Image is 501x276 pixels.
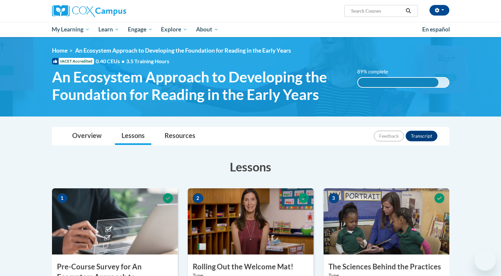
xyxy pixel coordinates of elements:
button: Transcript [406,131,437,141]
span: • [122,58,125,64]
span: 3.5 Training Hours [126,58,169,64]
a: Home [52,47,68,54]
span: An Ecosystem Approach to Developing the Foundation for Reading in the Early Years [75,47,291,54]
span: Engage [128,25,153,33]
input: Search Courses [350,7,403,15]
a: My Learning [48,22,94,37]
h3: Rolling Out the Welcome Mat! [188,262,314,272]
iframe: Button to launch messaging window [475,250,496,271]
img: Course Image [324,188,449,254]
span: 1 [57,193,68,203]
button: Account Settings [429,5,449,16]
a: En español [418,23,454,36]
span: 3 [328,193,339,203]
button: Search [403,7,413,15]
span: My Learning [52,25,90,33]
a: Overview [66,127,108,145]
span: En español [422,26,450,33]
a: Explore [157,22,192,37]
span: About [196,25,219,33]
span: Explore [161,25,187,33]
a: Cox Campus [52,5,178,17]
span: 0.40 CEUs [96,58,126,65]
img: Course Image [188,188,314,254]
span: IACET Accredited [52,58,94,65]
div: 89% complete [358,78,438,87]
img: Course Image [52,188,178,254]
button: Feedback [374,131,404,141]
h3: Lessons [52,159,449,175]
h3: The Sciences Behind the Practices [324,262,449,272]
span: An Ecosystem Approach to Developing the Foundation for Reading in the Early Years [52,68,348,103]
a: Resources [158,127,202,145]
label: 89% complete [357,68,395,75]
span: 2 [193,193,203,203]
img: Cox Campus [52,5,126,17]
a: About [192,22,223,37]
div: Main menu [42,22,459,37]
span: Learn [98,25,119,33]
a: Engage [124,22,157,37]
a: Lessons [115,127,151,145]
a: Learn [94,22,124,37]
